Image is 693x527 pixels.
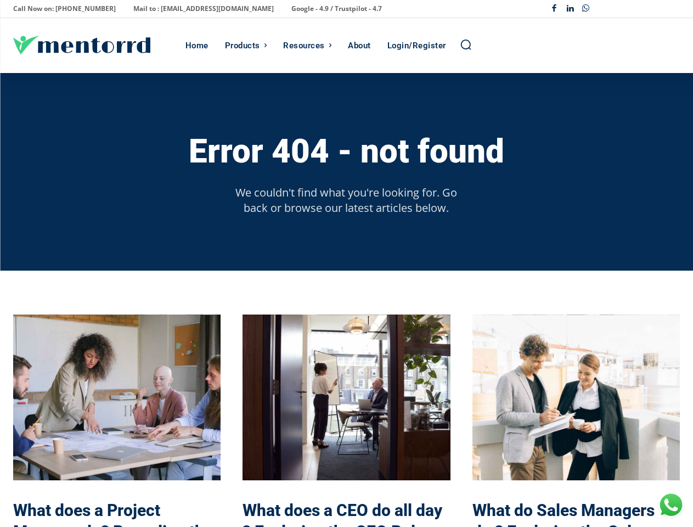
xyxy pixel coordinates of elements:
a: Linkedin [562,1,578,17]
div: Chat with Us [657,491,685,519]
a: What does a CEO do all day ? Exploring the CEO Roles & Responsibilities [243,315,450,481]
a: About [342,18,376,73]
a: Products [219,18,273,73]
p: Google - 4.9 / Trustpilot - 4.7 [291,1,382,16]
div: Resources [283,18,325,73]
a: Facebook [546,1,562,17]
a: Login/Register [382,18,452,73]
div: Products [225,18,260,73]
a: Resources [278,18,337,73]
div: About [348,18,371,73]
div: Login/Register [387,18,446,73]
a: What do Sales Managers do ? Exploring the Sales Manager Role [472,315,680,481]
p: Mail to : [EMAIL_ADDRESS][DOMAIN_NAME] [133,1,274,16]
a: Home [180,18,214,73]
a: Search [460,38,472,51]
a: What does a Project Manager do? Revealing the role, skills needed [13,315,221,481]
div: Home [185,18,209,73]
h3: Error 404 - not found [189,133,504,170]
p: Call Now on: [PHONE_NUMBER] [13,1,116,16]
a: Whatsapp [578,1,594,17]
a: Logo [13,36,180,54]
p: We couldn't find what you're looking for. Go back or browse our latest articles below. [227,185,466,216]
